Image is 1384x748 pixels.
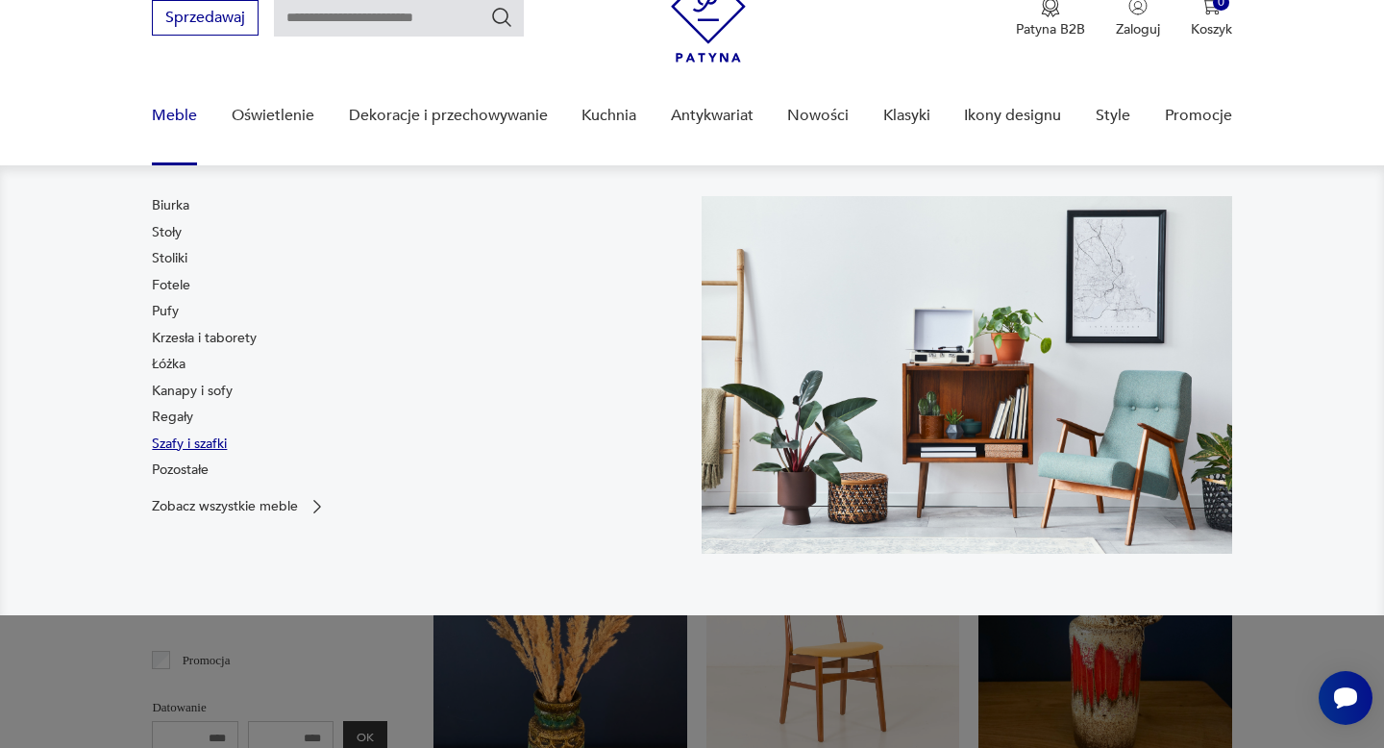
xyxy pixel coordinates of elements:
img: 969d9116629659dbb0bd4e745da535dc.jpg [702,196,1232,554]
p: Zobacz wszystkie meble [152,500,298,512]
a: Biurka [152,196,189,215]
a: Style [1096,79,1130,153]
a: Stoliki [152,249,187,268]
a: Kanapy i sofy [152,382,233,401]
button: Szukaj [490,6,513,29]
a: Oświetlenie [232,79,314,153]
a: Stoły [152,223,182,242]
a: Sprzedawaj [152,12,259,26]
a: Kuchnia [581,79,636,153]
p: Koszyk [1191,20,1232,38]
a: Pufy [152,302,179,321]
a: Meble [152,79,197,153]
p: Patyna B2B [1016,20,1085,38]
a: Fotele [152,276,190,295]
a: Pozostałe [152,461,209,480]
a: Antykwariat [671,79,754,153]
a: Nowości [787,79,849,153]
a: Dekoracje i przechowywanie [349,79,548,153]
a: Krzesła i taborety [152,329,257,348]
a: Klasyki [883,79,930,153]
p: Zaloguj [1116,20,1160,38]
iframe: Smartsupp widget button [1319,671,1372,725]
a: Zobacz wszystkie meble [152,497,327,516]
a: Ikony designu [964,79,1061,153]
a: Regały [152,408,193,427]
a: Łóżka [152,355,185,374]
a: Promocje [1165,79,1232,153]
a: Szafy i szafki [152,435,227,454]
